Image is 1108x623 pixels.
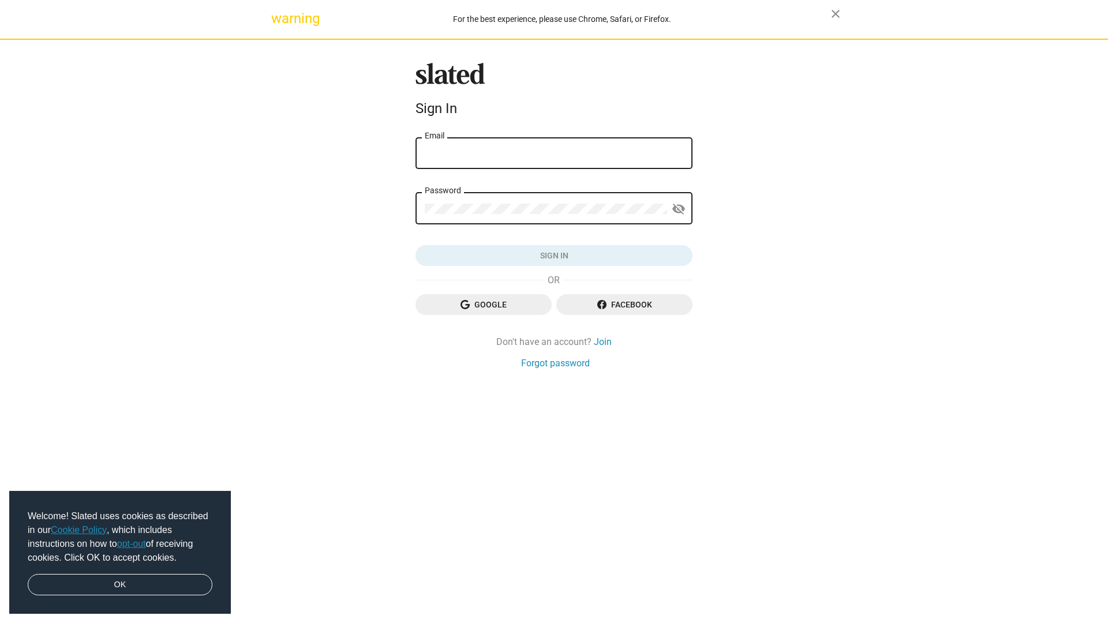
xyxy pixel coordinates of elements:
button: Show password [667,198,690,221]
div: For the best experience, please use Chrome, Safari, or Firefox. [293,12,831,27]
a: Forgot password [521,357,590,369]
button: Google [415,294,552,315]
mat-icon: warning [271,12,285,25]
span: Facebook [566,294,683,315]
a: Cookie Policy [51,525,107,535]
a: Join [594,336,612,348]
mat-icon: visibility_off [672,200,686,218]
span: Google [425,294,542,315]
a: dismiss cookie message [28,574,212,596]
div: cookieconsent [9,491,231,614]
span: Welcome! Slated uses cookies as described in our , which includes instructions on how to of recei... [28,509,212,565]
div: Sign In [415,100,692,117]
div: Don't have an account? [415,336,692,348]
mat-icon: close [829,7,843,21]
sl-branding: Sign In [415,63,692,122]
a: opt-out [117,539,146,549]
button: Facebook [556,294,692,315]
